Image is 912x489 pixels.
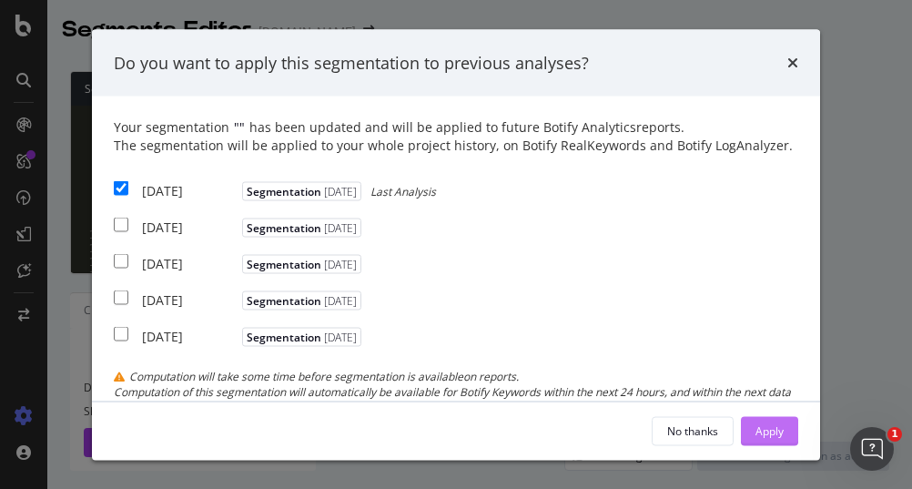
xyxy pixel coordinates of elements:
[321,330,357,345] span: [DATE]
[652,416,734,445] button: No thanks
[850,427,894,471] iframe: Intercom live chat
[142,328,238,346] div: [DATE]
[887,427,902,442] span: 1
[667,423,718,438] div: No thanks
[242,255,361,274] span: Segmentation
[321,184,357,199] span: [DATE]
[142,291,238,310] div: [DATE]
[142,182,238,200] div: [DATE]
[321,293,357,309] span: [DATE]
[114,137,798,155] div: The segmentation will be applied to your whole project history, on Botify RealKeywords and Botify...
[142,219,238,237] div: [DATE]
[787,51,798,75] div: times
[741,416,798,445] button: Apply
[114,384,798,415] div: Computation of this segmentation will automatically be available for Botify Keywords within the n...
[92,29,820,460] div: modal
[129,369,519,384] span: Computation will take some time before segmentation is available on reports.
[321,257,357,272] span: [DATE]
[242,328,361,347] span: Segmentation
[321,220,357,236] span: [DATE]
[242,219,361,238] span: Segmentation
[142,255,238,273] div: [DATE]
[242,182,361,201] span: Segmentation
[755,423,784,438] div: Apply
[242,291,361,311] span: Segmentation
[114,51,589,75] div: Do you want to apply this segmentation to previous analyses?
[370,184,436,199] span: Last Analysis
[234,118,245,136] span: " "
[114,118,798,155] div: Your segmentation has been updated and will be applied to future Botify Analytics reports.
